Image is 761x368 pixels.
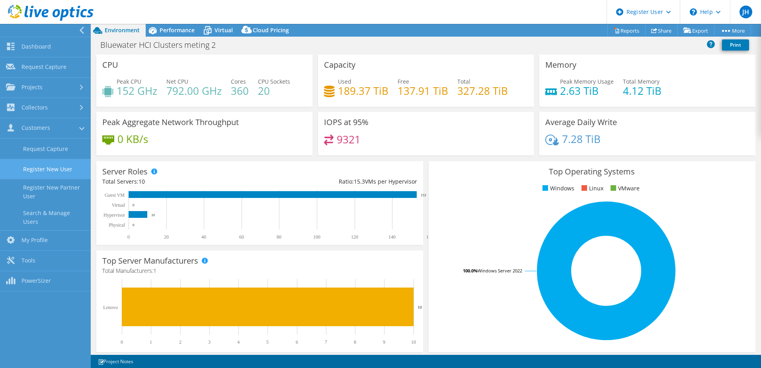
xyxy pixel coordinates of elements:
h3: Capacity [324,61,355,69]
span: Cores [231,78,246,85]
h3: Memory [545,61,576,69]
h3: IOPS at 95% [324,118,369,127]
text: 0 [127,234,130,240]
a: Reports [607,24,646,37]
h4: 189.37 TiB [338,86,388,95]
text: 3 [208,339,211,345]
span: Environment [105,26,140,34]
tspan: 100.0% [463,268,478,274]
text: 100 [313,234,320,240]
span: 1 [153,267,156,274]
span: CPU Sockets [258,78,290,85]
h4: 0 KB/s [117,135,148,143]
tspan: Windows Server 2022 [478,268,522,274]
text: 4 [237,339,240,345]
span: 10 [139,178,145,185]
h1: Bluewater HCI Clusters meting 2 [97,41,228,49]
h3: Server Roles [102,167,148,176]
text: 80 [277,234,281,240]
a: Project Notes [92,356,139,366]
text: Virtual [112,202,125,208]
text: 20 [164,234,169,240]
text: 40 [201,234,206,240]
text: 8 [354,339,356,345]
text: Lenovo [103,305,118,310]
span: Total [457,78,470,85]
text: 9 [383,339,385,345]
a: Export [677,24,714,37]
h4: 327.28 TiB [457,86,508,95]
li: Windows [541,184,574,193]
text: 5 [266,339,269,345]
text: 2 [179,339,181,345]
li: Linux [580,184,603,193]
text: 10 [151,213,155,217]
text: Guest VM [105,192,125,198]
h4: 7.28 TiB [562,135,601,143]
div: Total Servers: [102,177,260,186]
h4: 360 [231,86,249,95]
span: Performance [160,26,195,34]
h4: 9321 [337,135,361,144]
span: Total Memory [623,78,660,85]
text: Physical [109,222,125,228]
text: 60 [239,234,244,240]
a: Share [645,24,678,37]
span: 15.3 [354,178,365,185]
h4: 2.63 TiB [560,86,614,95]
text: 0 [133,203,135,207]
h3: Peak Aggregate Network Throughput [102,118,239,127]
a: More [714,24,751,37]
text: 120 [351,234,358,240]
text: 153 [421,193,426,197]
text: 140 [388,234,396,240]
span: Used [338,78,351,85]
span: Net CPU [166,78,188,85]
h4: 152 GHz [117,86,157,95]
h3: Top Operating Systems [435,167,749,176]
li: VMware [609,184,640,193]
h3: Average Daily Write [545,118,617,127]
span: Cloud Pricing [253,26,289,34]
text: 10 [411,339,416,345]
span: JH [740,6,752,18]
text: 10 [418,305,422,309]
span: Virtual [215,26,233,34]
h4: 137.91 TiB [398,86,448,95]
text: 1 [150,339,152,345]
text: 7 [325,339,327,345]
h4: 20 [258,86,290,95]
h4: 4.12 TiB [623,86,661,95]
text: 0 [121,339,123,345]
text: 6 [296,339,298,345]
h3: CPU [102,61,118,69]
span: Free [398,78,409,85]
span: Peak CPU [117,78,141,85]
svg: \n [690,8,697,16]
text: 0 [133,223,135,227]
text: Hypervisor [103,212,125,218]
span: Peak Memory Usage [560,78,614,85]
div: Ratio: VMs per Hypervisor [260,177,417,186]
h3: Top Server Manufacturers [102,256,198,265]
a: Print [722,39,749,51]
h4: 792.00 GHz [166,86,222,95]
h4: Total Manufacturers: [102,266,417,275]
